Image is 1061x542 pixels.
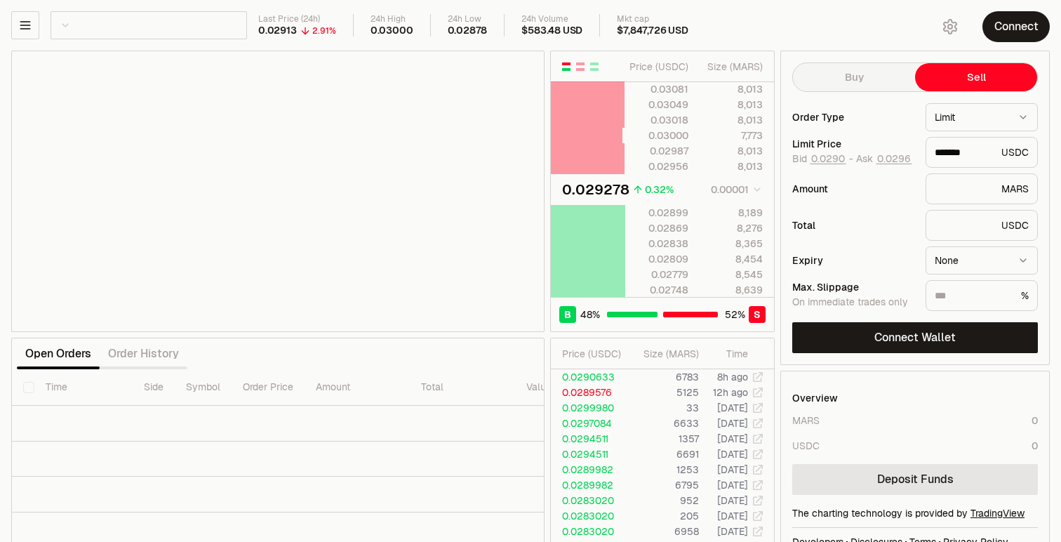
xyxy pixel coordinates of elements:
[915,63,1037,91] button: Sell
[626,159,688,173] div: 0.02956
[564,308,571,322] span: B
[23,382,34,393] button: Select all
[926,280,1038,311] div: %
[626,206,688,220] div: 0.02899
[717,371,748,383] time: 8h ago
[521,25,582,37] div: $583.48 USD
[305,369,410,406] th: Amount
[627,477,700,493] td: 6795
[561,61,572,72] button: Show Buy and Sell Orders
[707,181,763,198] button: 0.00001
[792,112,914,122] div: Order Type
[626,144,688,158] div: 0.02987
[627,493,700,508] td: 952
[258,14,336,25] div: Last Price (24h)
[711,347,748,361] div: Time
[371,14,413,25] div: 24h High
[12,51,544,331] iframe: Financial Chart
[410,369,515,406] th: Total
[717,448,748,461] time: [DATE]
[792,282,914,292] div: Max. Slippage
[700,128,763,143] div: 7,773
[717,494,748,507] time: [DATE]
[700,144,763,158] div: 8,013
[627,447,700,462] td: 6691
[626,128,688,143] div: 0.03000
[792,464,1038,495] a: Deposit Funds
[448,14,488,25] div: 24h Low
[700,252,763,266] div: 8,454
[521,14,582,25] div: 24h Volume
[639,347,699,361] div: Size ( MARS )
[713,386,748,399] time: 12h ago
[717,402,748,414] time: [DATE]
[876,153,912,164] button: 0.0296
[645,183,674,197] div: 0.32%
[700,221,763,235] div: 8,276
[515,369,563,406] th: Value
[371,25,413,37] div: 0.03000
[627,416,700,431] td: 6633
[133,369,175,406] th: Side
[232,369,305,406] th: Order Price
[551,416,627,431] td: 0.0297084
[626,113,688,127] div: 0.03018
[970,507,1025,520] a: TradingView
[626,60,688,74] div: Price ( USDC )
[617,25,688,37] div: $7,847,726 USD
[626,98,688,112] div: 0.03049
[926,103,1038,131] button: Limit
[551,524,627,539] td: 0.0283020
[792,391,838,405] div: Overview
[717,479,748,491] time: [DATE]
[700,98,763,112] div: 8,013
[626,267,688,282] div: 0.02779
[551,477,627,493] td: 0.0289982
[700,283,763,297] div: 8,639
[792,296,914,309] div: On immediate trades only
[1032,414,1038,428] div: 0
[626,283,688,297] div: 0.02748
[627,431,700,447] td: 1357
[926,246,1038,275] button: None
[792,414,820,428] div: MARS
[792,184,914,194] div: Amount
[551,462,627,477] td: 0.0289982
[627,508,700,524] td: 205
[627,524,700,539] td: 6958
[700,206,763,220] div: 8,189
[562,180,629,199] div: 0.029278
[717,525,748,538] time: [DATE]
[627,369,700,385] td: 6783
[551,493,627,508] td: 0.0283020
[717,510,748,522] time: [DATE]
[580,308,600,322] span: 48 %
[717,463,748,476] time: [DATE]
[551,447,627,462] td: 0.0294511
[626,252,688,266] div: 0.02809
[575,61,586,72] button: Show Sell Orders Only
[700,237,763,251] div: 8,365
[589,61,600,72] button: Show Buy Orders Only
[700,113,763,127] div: 8,013
[627,462,700,477] td: 1253
[926,173,1038,204] div: MARS
[700,82,763,96] div: 8,013
[982,11,1050,42] button: Connect
[717,432,748,445] time: [DATE]
[626,237,688,251] div: 0.02838
[627,385,700,400] td: 5125
[551,431,627,447] td: 0.0294511
[100,340,187,368] button: Order History
[627,400,700,416] td: 33
[700,267,763,282] div: 8,545
[626,221,688,235] div: 0.02869
[17,340,100,368] button: Open Orders
[792,506,1038,520] div: The charting technology is provided by
[1032,439,1038,453] div: 0
[792,220,914,230] div: Total
[792,139,914,149] div: Limit Price
[717,417,748,430] time: [DATE]
[725,308,745,322] span: 52 %
[810,153,846,164] button: 0.0290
